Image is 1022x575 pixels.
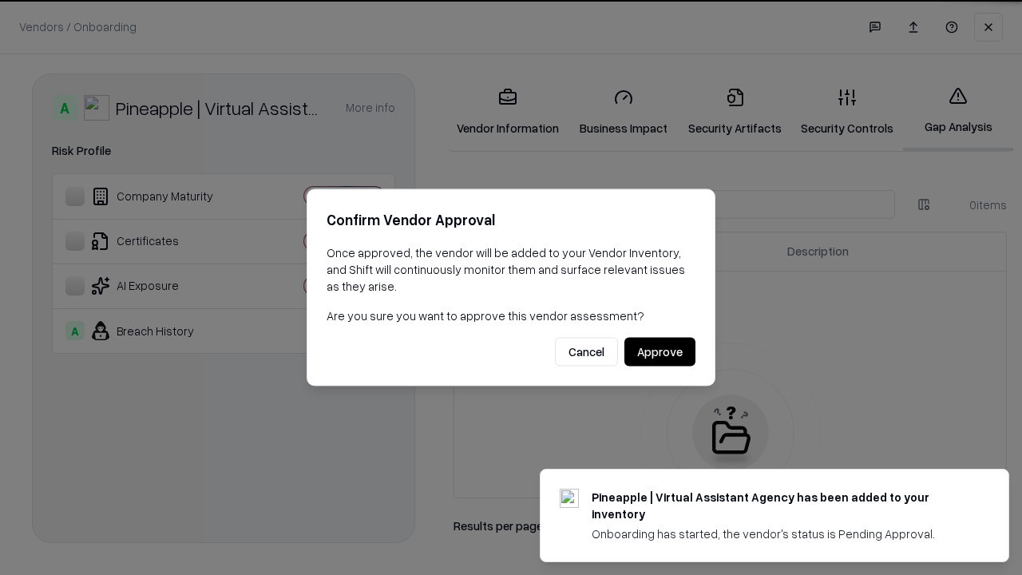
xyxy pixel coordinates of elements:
div: Onboarding has started, the vendor's status is Pending Approval. [592,525,970,542]
div: Pineapple | Virtual Assistant Agency has been added to your inventory [592,489,970,522]
p: Once approved, the vendor will be added to your Vendor Inventory, and Shift will continuously mon... [327,244,695,295]
h2: Confirm Vendor Approval [327,208,695,232]
button: Cancel [555,338,618,367]
p: Are you sure you want to approve this vendor assessment? [327,307,695,324]
button: Approve [624,338,695,367]
img: trypineapple.com [560,489,579,508]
